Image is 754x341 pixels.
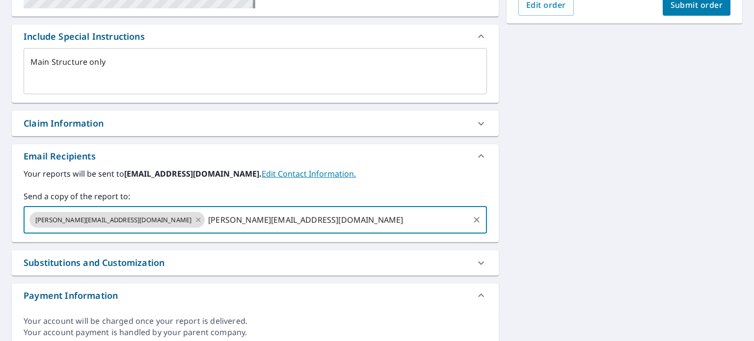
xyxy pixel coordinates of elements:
div: Your account will be charged once your report is delivered. [24,315,487,327]
div: Include Special Instructions [24,30,145,43]
div: Substitutions and Customization [12,250,499,275]
div: Include Special Instructions [12,25,499,48]
div: Claim Information [12,111,499,136]
label: Your reports will be sent to [24,168,487,180]
div: Claim Information [24,117,104,130]
div: Email Recipients [24,150,96,163]
div: Substitutions and Customization [24,256,164,269]
b: [EMAIL_ADDRESS][DOMAIN_NAME]. [124,168,262,179]
a: EditContactInfo [262,168,356,179]
textarea: Main Structure only [30,57,480,85]
div: [PERSON_NAME][EMAIL_ADDRESS][DOMAIN_NAME] [29,212,205,228]
span: [PERSON_NAME][EMAIL_ADDRESS][DOMAIN_NAME] [29,215,197,225]
div: Payment Information [24,289,118,302]
label: Send a copy of the report to: [24,190,487,202]
div: Payment Information [12,284,499,307]
button: Clear [470,213,484,227]
div: Email Recipients [12,144,499,168]
div: Your account payment is handled by your parent company. [24,327,487,338]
